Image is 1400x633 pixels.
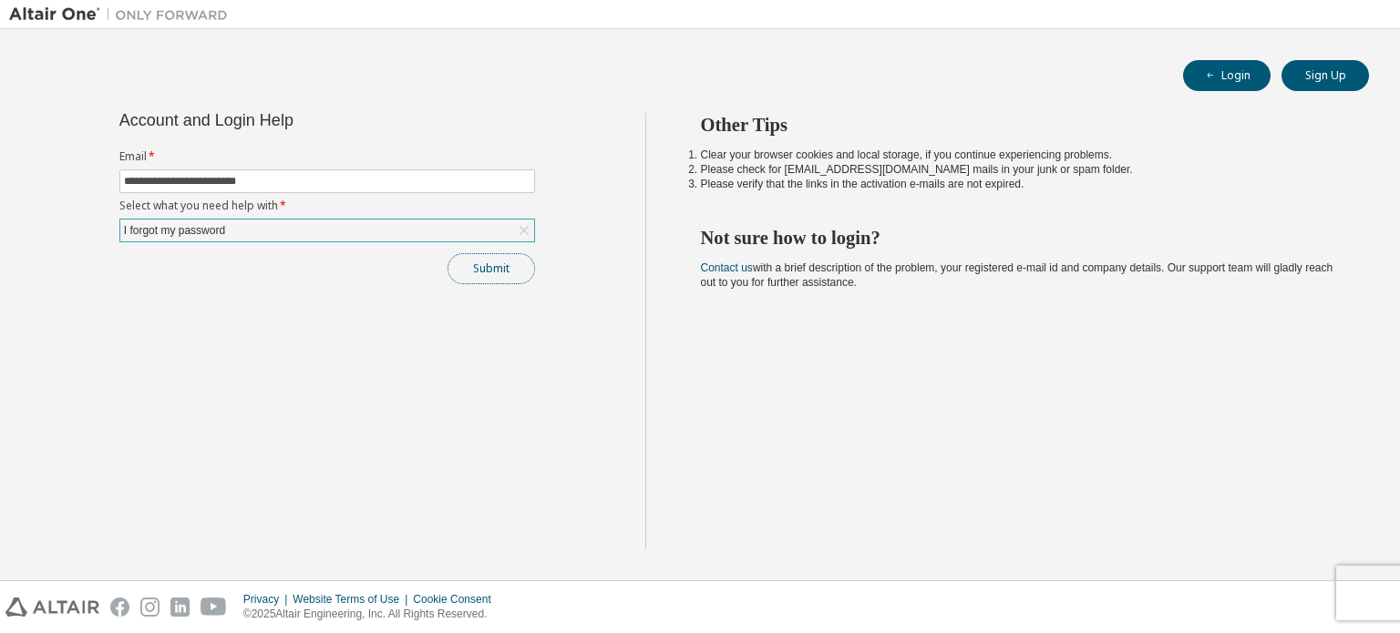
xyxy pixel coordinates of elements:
[140,597,160,617] img: instagram.svg
[701,148,1337,162] li: Clear your browser cookies and local storage, if you continue experiencing problems.
[701,162,1337,177] li: Please check for [EMAIL_ADDRESS][DOMAIN_NAME] mails in your junk or spam folder.
[9,5,237,24] img: Altair One
[120,220,534,241] div: I forgot my password
[110,597,129,617] img: facebook.svg
[119,149,535,164] label: Email
[413,592,501,607] div: Cookie Consent
[243,592,293,607] div: Privacy
[701,261,1333,289] span: with a brief description of the problem, your registered e-mail id and company details. Our suppo...
[293,592,413,607] div: Website Terms of Use
[701,177,1337,191] li: Please verify that the links in the activation e-mails are not expired.
[448,253,535,284] button: Submit
[1183,60,1271,91] button: Login
[170,597,190,617] img: linkedin.svg
[243,607,502,622] p: © 2025 Altair Engineering, Inc. All Rights Reserved.
[701,113,1337,137] h2: Other Tips
[121,220,228,240] div: I forgot my password
[201,597,227,617] img: youtube.svg
[119,199,535,213] label: Select what you need help with
[701,226,1337,250] h2: Not sure how to login?
[5,597,99,617] img: altair_logo.svg
[1282,60,1369,91] button: Sign Up
[701,261,753,274] a: Contact us
[119,113,452,128] div: Account and Login Help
